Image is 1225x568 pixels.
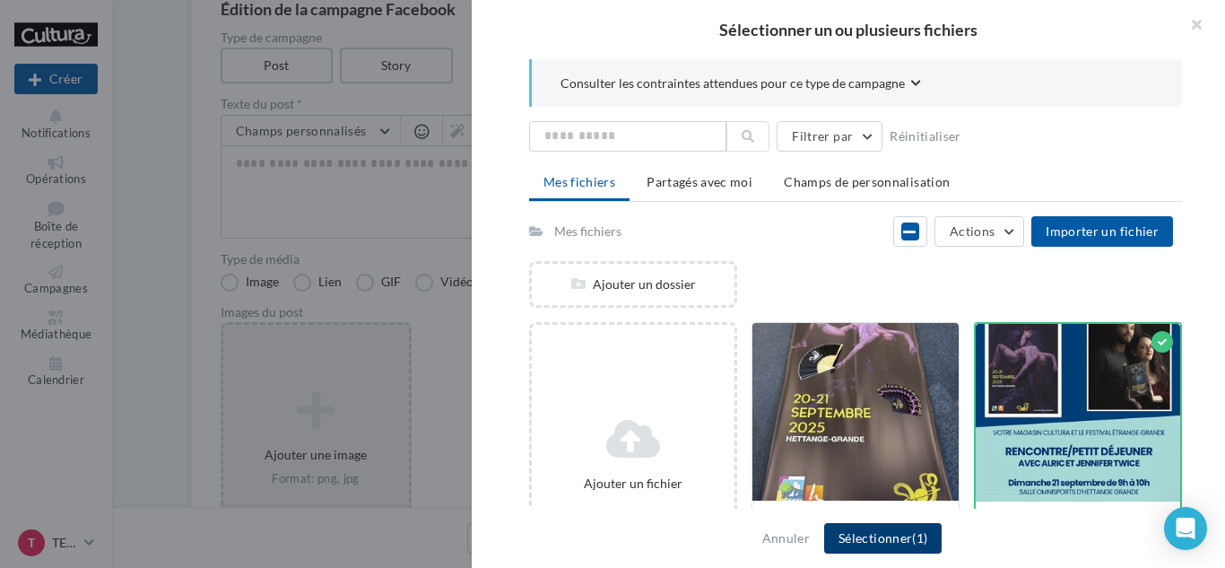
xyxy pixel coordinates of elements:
button: Annuler [755,528,817,549]
span: Consulter les contraintes attendues pour ce type de campagne [560,74,905,92]
button: Actions [934,216,1024,247]
h2: Sélectionner un ou plusieurs fichiers [500,22,1196,38]
div: Ajouter un fichier [539,475,727,493]
span: Importer un fichier [1046,223,1159,239]
button: Consulter les contraintes attendues pour ce type de campagne [560,74,921,96]
span: Champs de personnalisation [784,174,950,189]
span: Mes fichiers [543,174,615,189]
span: Partagés avec moi [647,174,752,189]
button: Importer un fichier [1031,216,1173,247]
button: Sélectionner(1) [824,523,942,554]
div: Ajouter un dossier [532,275,734,293]
button: Filtrer par [777,121,882,152]
button: Réinitialiser [882,126,969,147]
div: Open Intercom Messenger [1164,507,1207,550]
div: Mes fichiers [554,223,621,240]
span: Actions [950,223,995,239]
span: (1) [912,530,927,546]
